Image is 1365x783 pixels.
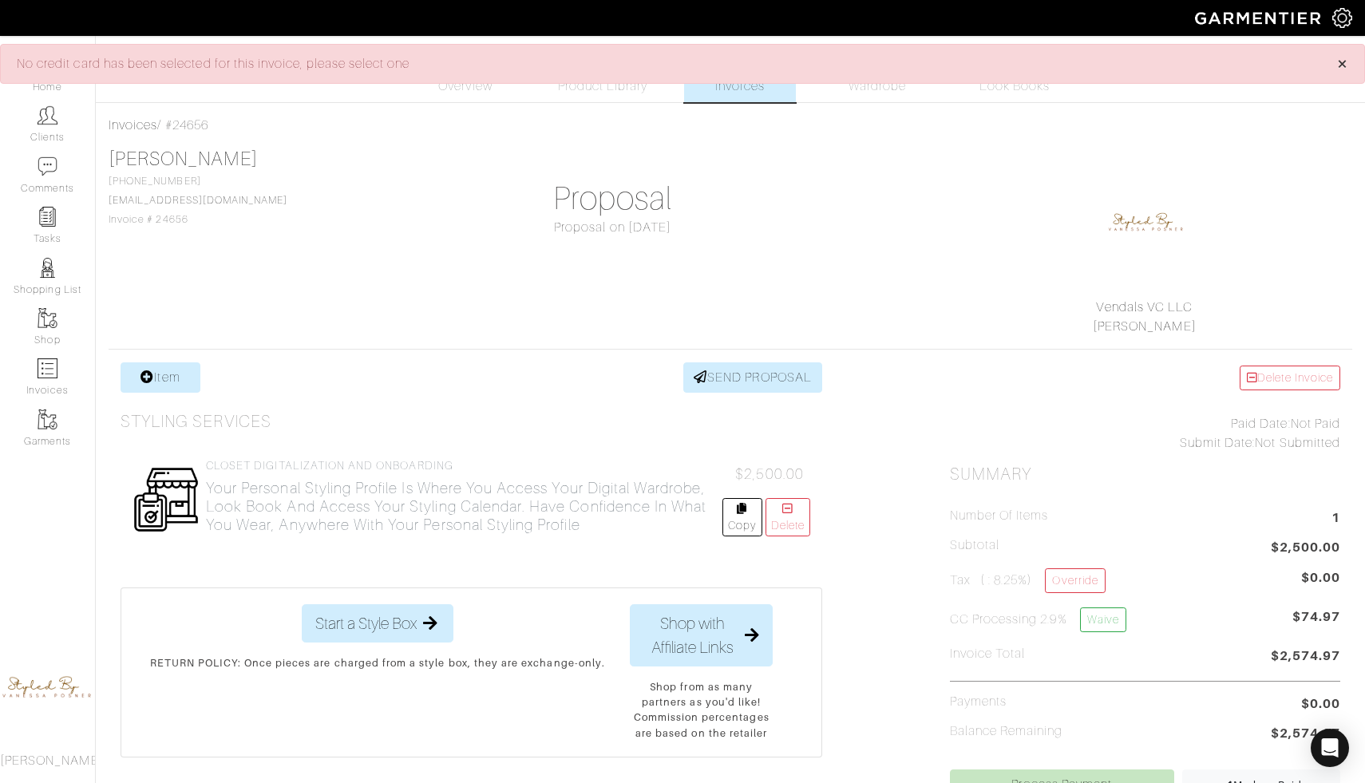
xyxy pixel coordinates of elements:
[1301,694,1340,714] span: $0.00
[558,77,648,96] span: Product Library
[950,508,1049,524] h5: Number of Items
[630,679,773,741] p: Shop from as many partners as you'd like! Commission percentages are based on the retailer
[206,459,722,534] a: CLOSET DIGITALIZATION AND ONBOARDING Your Personal Styling Profile is where you access your digit...
[38,207,57,227] img: reminder-icon-8004d30b9f0a5d33ae49ab947aed9ed385cf756f9e5892f1edd6e32f2345188e.png
[735,466,803,482] span: $2,500.00
[630,604,773,666] button: Shop with Affiliate Links
[950,465,1340,484] h2: Summary
[206,459,722,473] h4: CLOSET DIGITALIZATION AND ONBOARDING
[1301,568,1340,587] span: $0.00
[1311,729,1349,767] div: Open Intercom Messenger
[1093,319,1197,334] a: [PERSON_NAME]
[1292,607,1340,639] span: $74.97
[109,116,1352,135] div: / #24656
[1231,417,1291,431] span: Paid Date:
[950,607,1126,632] h5: CC Processing 2.9%
[38,358,57,378] img: orders-icon-0abe47150d42831381b5fb84f609e132dff9fe21cb692f30cb5eec754e2cba89.png
[950,414,1340,453] div: Not Paid Not Submitted
[417,180,808,218] h1: Proposal
[683,362,822,393] a: SEND PROPOSAL
[849,77,906,96] span: Wardrobe
[715,77,764,96] span: Invoices
[302,604,453,643] button: Start a Style Box
[979,77,1050,96] span: Look Books
[121,412,271,432] h3: Styling Services
[109,176,287,225] span: [PHONE_NUMBER] Invoice # 24656
[109,118,157,132] a: Invoices
[643,611,742,659] span: Shop with Affiliate Links
[1271,724,1340,745] span: $2,574.97
[38,409,57,429] img: garments-icon-b7da505a4dc4fd61783c78ac3ca0ef83fa9d6f193b1c9dc38574b1d14d53ca28.png
[206,479,722,534] h2: Your Personal Styling Profile is where you access your digital wardrobe, look book and access you...
[1045,568,1105,593] a: Override
[1096,300,1193,314] a: Vendals VC LLC
[1336,53,1348,74] span: ×
[38,105,57,125] img: clients-icon-6bae9207a08558b7cb47a8932f037763ab4055f8c8b6bfacd5dc20c3e0201464.png
[1180,436,1256,450] span: Submit Date:
[38,156,57,176] img: comment-icon-a0a6a9ef722e966f86d9cbdc48e553b5cf19dbc54f86b18d962a5391bc8f6eb6.png
[950,568,1106,593] h5: Tax ( : 8.25%)
[150,655,605,670] p: RETURN POLICY: Once pieces are charged from a style box, they are exchange-only.
[133,466,200,533] img: Womens_Service-b2905c8a555b134d70f80a63ccd9711e5cb40bac1cff00c12a43f244cd2c1cd3.png
[950,724,1063,739] h5: Balance Remaining
[38,308,57,328] img: garments-icon-b7da505a4dc4fd61783c78ac3ca0ef83fa9d6f193b1c9dc38574b1d14d53ca28.png
[438,77,492,96] span: Overview
[950,694,1007,710] h5: Payments
[315,611,417,635] span: Start a Style Box
[121,362,200,393] a: Item
[1331,508,1340,530] span: 1
[766,498,810,536] a: Delete
[1271,647,1340,668] span: $2,574.97
[109,195,287,206] a: [EMAIL_ADDRESS][DOMAIN_NAME]
[950,647,1026,662] h5: Invoice Total
[1106,186,1186,266] img: SPjMWkmFyCkDuwtowSwRSGZ1.png
[722,498,762,536] a: Copy
[1080,607,1126,632] a: Waive
[950,538,999,553] h5: Subtotal
[1271,538,1340,560] span: $2,500.00
[1332,8,1352,28] img: gear-icon-white-bd11855cb880d31180b6d7d6211b90ccbf57a29d726f0c71d8c61bd08dd39cc2.png
[417,218,808,237] div: Proposal on [DATE]
[109,148,258,169] a: [PERSON_NAME]
[1240,366,1340,390] a: Delete Invoice
[1187,4,1332,32] img: garmentier-logo-header-white-b43fb05a5012e4ada735d5af1a66efaba907eab6374d6393d1fbf88cb4ef424d.png
[17,54,1313,73] div: No credit card has been selected for this invoice, please select one
[38,258,57,278] img: stylists-icon-eb353228a002819b7ec25b43dbf5f0378dd9e0616d9560372ff212230b889e62.png
[684,44,796,102] a: Invoices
